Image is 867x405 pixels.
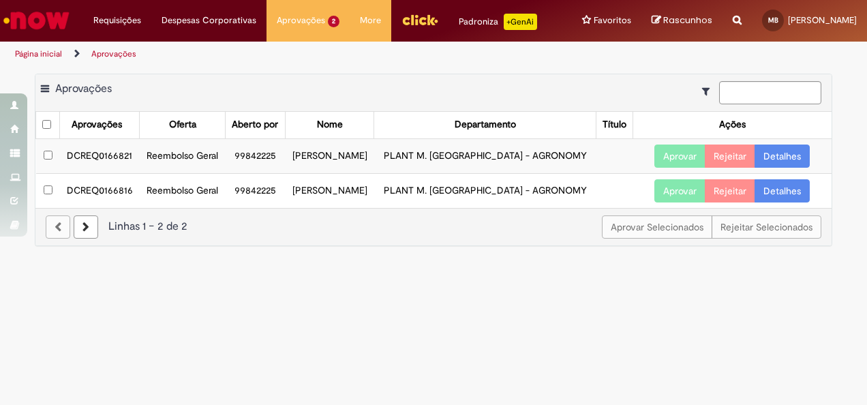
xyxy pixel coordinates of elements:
[140,138,225,173] td: Reembolso Geral
[232,118,278,132] div: Aberto por
[162,14,256,27] span: Despesas Corporativas
[285,173,374,208] td: [PERSON_NAME]
[768,16,778,25] span: MB
[15,48,62,59] a: Página inicial
[705,145,755,168] button: Rejeitar
[755,179,810,202] a: Detalhes
[285,138,374,173] td: [PERSON_NAME]
[91,48,136,59] a: Aprovações
[654,145,705,168] button: Aprovar
[755,145,810,168] a: Detalhes
[603,118,626,132] div: Título
[225,173,285,208] td: 99842225
[72,118,122,132] div: Aprovações
[277,14,325,27] span: Aprovações
[663,14,712,27] span: Rascunhos
[504,14,537,30] p: +GenAi
[652,14,712,27] a: Rascunhos
[702,87,716,96] i: Mostrar filtros para: Suas Solicitações
[459,14,537,30] div: Padroniza
[60,173,140,208] td: DCREQ0166816
[374,138,596,173] td: PLANT M. [GEOGRAPHIC_DATA] - AGRONOMY
[328,16,339,27] span: 2
[360,14,381,27] span: More
[1,7,72,34] img: ServiceNow
[60,138,140,173] td: DCREQ0166821
[46,219,821,235] div: Linhas 1 − 2 de 2
[401,10,438,30] img: click_logo_yellow_360x200.png
[317,118,343,132] div: Nome
[225,138,285,173] td: 99842225
[719,118,746,132] div: Ações
[10,42,568,67] ul: Trilhas de página
[60,112,140,138] th: Aprovações
[93,14,141,27] span: Requisições
[594,14,631,27] span: Favoritos
[55,82,112,95] span: Aprovações
[140,173,225,208] td: Reembolso Geral
[788,14,857,26] span: [PERSON_NAME]
[169,118,196,132] div: Oferta
[654,179,705,202] button: Aprovar
[374,173,596,208] td: PLANT M. [GEOGRAPHIC_DATA] - AGRONOMY
[705,179,755,202] button: Rejeitar
[455,118,516,132] div: Departamento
